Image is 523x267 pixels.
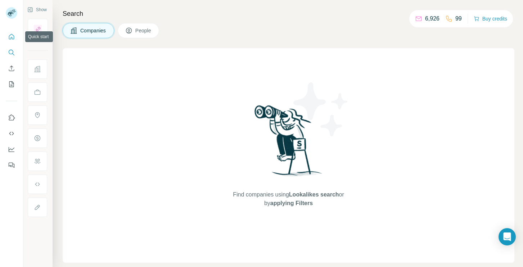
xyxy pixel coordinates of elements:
[135,27,152,34] span: People
[231,190,346,208] span: Find companies using or by
[499,228,516,245] div: Open Intercom Messenger
[289,191,339,198] span: Lookalikes search
[289,77,353,142] img: Surfe Illustration - Stars
[6,159,17,172] button: Feedback
[6,127,17,140] button: Use Surfe API
[6,78,17,91] button: My lists
[6,143,17,156] button: Dashboard
[6,30,17,43] button: Quick start
[80,27,107,34] span: Companies
[251,103,326,184] img: Surfe Illustration - Woman searching with binoculars
[63,9,514,19] h4: Search
[22,4,52,15] button: Show
[425,14,439,23] p: 6,926
[455,14,462,23] p: 99
[270,200,313,206] span: applying Filters
[474,14,507,24] button: Buy credits
[6,62,17,75] button: Enrich CSV
[6,111,17,124] button: Use Surfe on LinkedIn
[6,46,17,59] button: Search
